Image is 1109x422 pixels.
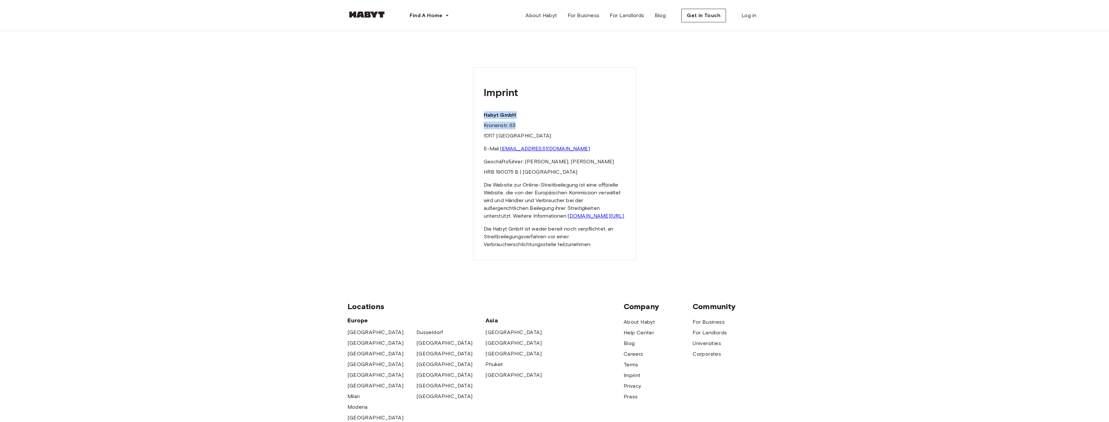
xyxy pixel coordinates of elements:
[485,317,554,324] span: Asia
[484,181,626,220] p: Die Website zur Online-Streitbeilegung ist eine offizielle Website, die von der Europäischen Komm...
[484,168,626,176] p: HRB 190075 B | [GEOGRAPHIC_DATA]
[484,122,626,129] p: Kronenstr. 63
[741,12,756,19] span: Log in
[416,371,473,379] a: [GEOGRAPHIC_DATA]
[485,339,542,347] a: [GEOGRAPHIC_DATA]
[485,350,542,358] a: [GEOGRAPHIC_DATA]
[347,317,486,324] span: Europe
[485,329,542,336] a: [GEOGRAPHIC_DATA]
[655,12,666,19] span: Blog
[416,361,473,368] a: [GEOGRAPHIC_DATA]
[605,9,649,22] a: For Landlords
[347,361,404,368] a: [GEOGRAPHIC_DATA]
[520,9,562,22] a: About Habyt
[568,213,624,219] a: [DOMAIN_NAME][URL]
[610,12,644,19] span: For Landlords
[624,350,643,358] a: Careers
[410,12,443,19] span: Find A Home
[347,403,368,411] a: Modena
[624,302,693,311] span: Company
[526,12,557,19] span: About Habyt
[624,318,655,326] a: About Habyt
[347,414,404,422] a: [GEOGRAPHIC_DATA]
[416,382,473,390] a: [GEOGRAPHIC_DATA]
[347,393,360,400] a: Milan
[562,9,605,22] a: For Business
[416,339,473,347] a: [GEOGRAPHIC_DATA]
[484,132,626,140] p: 10117 [GEOGRAPHIC_DATA]
[485,371,542,379] a: [GEOGRAPHIC_DATA]
[484,225,626,248] p: Die Habyt GmbH ist weder bereit noch verpflichtet, an Streitbeilegungsverfahren vor einer Verbrau...
[693,340,721,347] a: Universities
[500,146,590,152] a: [EMAIL_ADDRESS][DOMAIN_NAME]
[485,361,503,368] a: Phuket
[484,145,626,153] p: E-Mail:
[681,9,726,22] button: Get in Touch
[687,12,720,19] span: Get in Touch
[650,9,671,22] a: Blog
[736,9,762,22] a: Log in
[416,350,473,358] a: [GEOGRAPHIC_DATA]
[624,361,639,369] a: Terms
[484,112,516,118] strong: Habyt GmbH
[624,372,641,379] a: Imprint
[484,86,518,99] strong: Imprint
[624,382,641,390] a: Privacy
[404,9,454,22] button: Find A Home
[693,318,725,326] a: For Business
[624,340,635,347] a: Blog
[347,329,404,336] a: [GEOGRAPHIC_DATA]
[693,302,762,311] span: Community
[347,371,404,379] a: [GEOGRAPHIC_DATA]
[347,11,386,18] img: Habyt
[693,350,721,358] a: Corporates
[624,393,638,401] a: Press
[416,393,473,400] a: [GEOGRAPHIC_DATA]
[484,158,626,166] p: Geschäftsführer: [PERSON_NAME], [PERSON_NAME]
[568,12,600,19] span: For Business
[347,350,404,358] a: [GEOGRAPHIC_DATA]
[347,339,404,347] a: [GEOGRAPHIC_DATA]
[624,329,654,337] a: Help Center
[693,329,727,337] a: For Landlords
[347,382,404,390] a: [GEOGRAPHIC_DATA]
[347,302,624,311] span: Locations
[416,329,443,336] a: Dusseldorf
